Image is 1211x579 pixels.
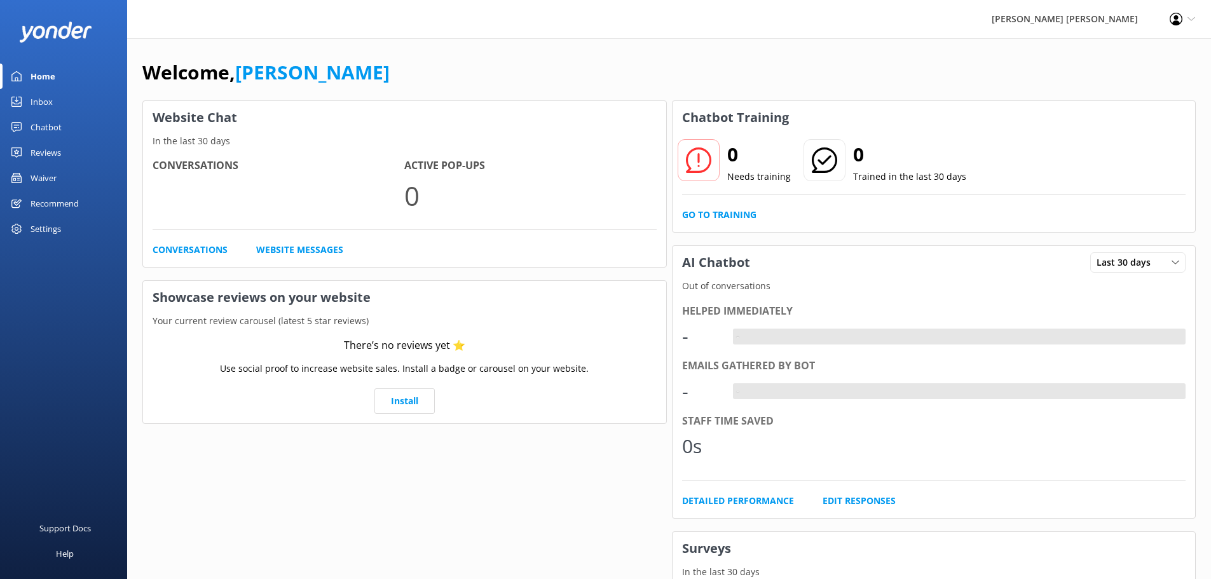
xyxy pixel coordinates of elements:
a: Website Messages [256,243,343,257]
div: - [682,321,720,351]
div: There’s no reviews yet ⭐ [344,337,465,354]
p: In the last 30 days [673,565,1196,579]
div: Chatbot [31,114,62,140]
h3: Surveys [673,532,1196,565]
h4: Active Pop-ups [404,158,656,174]
p: Out of conversations [673,279,1196,293]
h3: Website Chat [143,101,666,134]
p: Needs training [727,170,791,184]
p: 0 [404,174,656,217]
p: Your current review carousel (latest 5 star reviews) [143,314,666,328]
p: Use social proof to increase website sales. Install a badge or carousel on your website. [220,362,589,376]
h1: Welcome, [142,57,390,88]
div: Staff time saved [682,413,1186,430]
div: Inbox [31,89,53,114]
div: Home [31,64,55,89]
div: Recommend [31,191,79,216]
div: - [733,383,742,400]
a: Install [374,388,435,414]
div: - [682,376,720,407]
div: Help [56,541,74,566]
p: Trained in the last 30 days [853,170,966,184]
a: [PERSON_NAME] [235,59,390,85]
div: Settings [31,216,61,242]
a: Go to Training [682,208,756,222]
div: Reviews [31,140,61,165]
img: yonder-white-logo.png [19,22,92,43]
h4: Conversations [153,158,404,174]
h3: Chatbot Training [673,101,798,134]
a: Conversations [153,243,228,257]
div: Waiver [31,165,57,191]
a: Edit Responses [823,494,896,508]
h3: AI Chatbot [673,246,760,279]
p: In the last 30 days [143,134,666,148]
h2: 0 [727,139,791,170]
div: - [733,329,742,345]
div: Helped immediately [682,303,1186,320]
div: Emails gathered by bot [682,358,1186,374]
h2: 0 [853,139,966,170]
span: Last 30 days [1097,255,1158,269]
h3: Showcase reviews on your website [143,281,666,314]
div: Support Docs [39,515,91,541]
a: Detailed Performance [682,494,794,508]
div: 0s [682,431,720,461]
